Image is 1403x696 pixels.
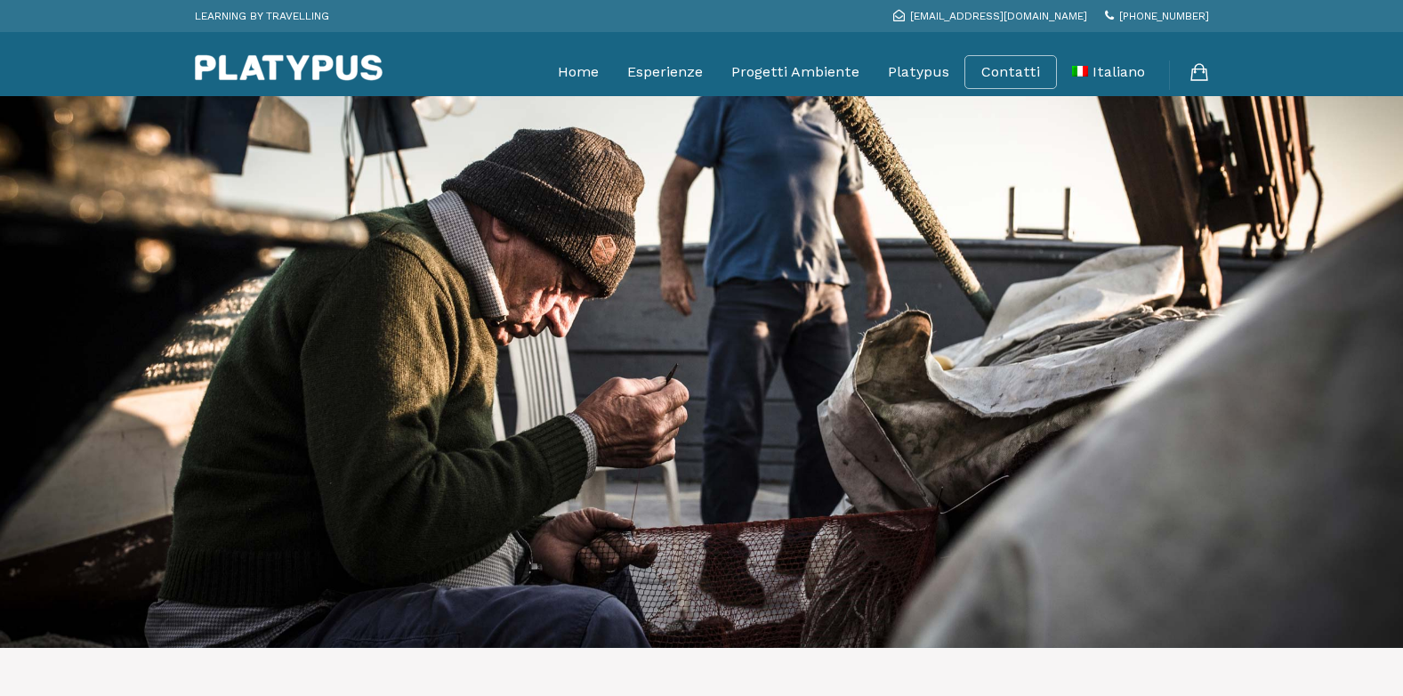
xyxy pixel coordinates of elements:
[888,50,949,94] a: Platypus
[910,10,1087,22] span: [EMAIL_ADDRESS][DOMAIN_NAME]
[195,4,329,28] p: LEARNING BY TRAVELLING
[1093,63,1145,80] span: Italiano
[1072,50,1145,94] a: Italiano
[731,50,859,94] a: Progetti Ambiente
[558,50,599,94] a: Home
[1119,10,1209,22] span: [PHONE_NUMBER]
[981,63,1040,81] a: Contatti
[627,50,703,94] a: Esperienze
[893,10,1087,22] a: [EMAIL_ADDRESS][DOMAIN_NAME]
[1105,10,1209,22] a: [PHONE_NUMBER]
[195,54,383,81] img: Platypus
